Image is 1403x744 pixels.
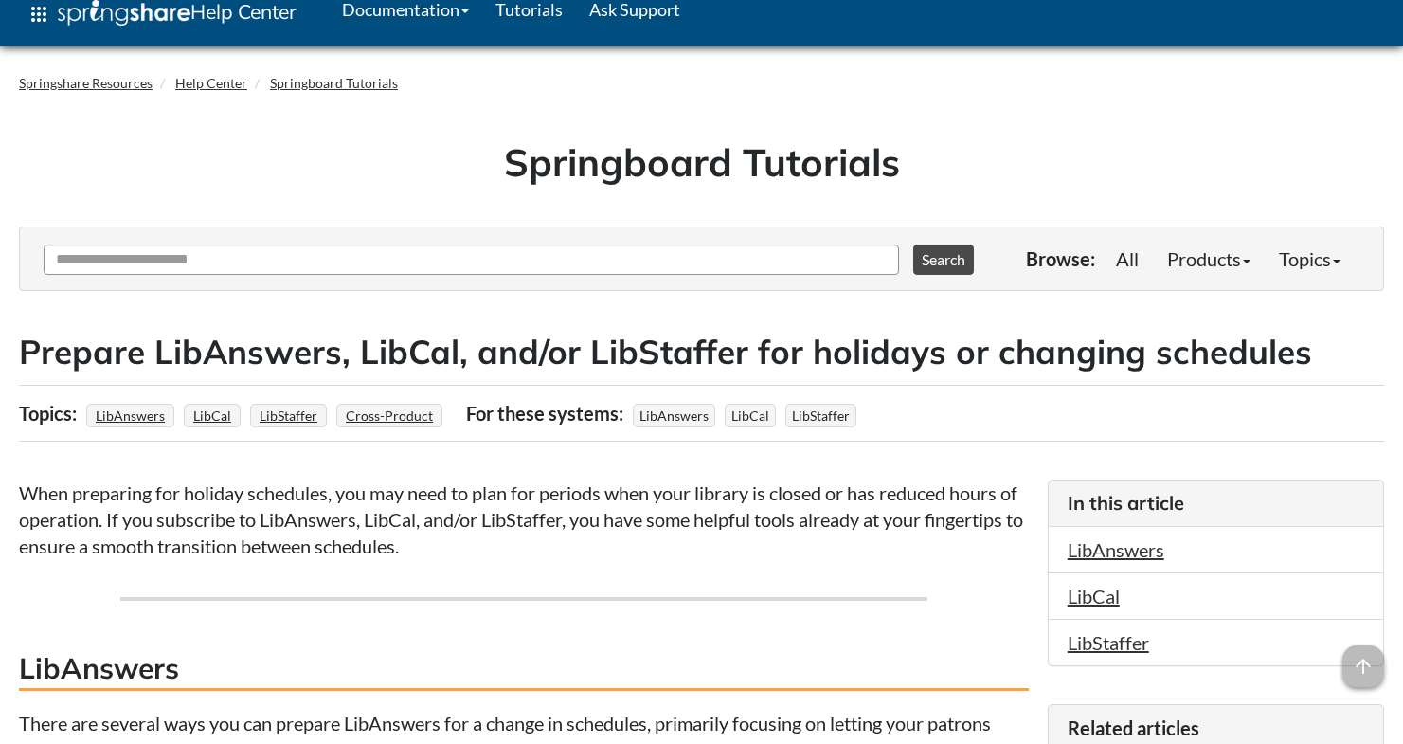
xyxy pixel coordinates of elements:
a: arrow_upward [1342,647,1384,670]
a: Topics [1265,240,1355,278]
a: LibCal [190,402,234,429]
div: For these systems: [466,395,628,431]
a: LibAnswers [93,402,168,429]
span: LibCal [725,404,776,427]
a: Springboard Tutorials [270,75,398,91]
a: Cross-Product [343,402,436,429]
a: LibAnswers [1068,538,1164,561]
p: When preparing for holiday schedules, you may need to plan for periods when your library is close... [19,480,1029,559]
h3: In this article [1068,490,1364,517]
button: Search [913,245,974,275]
h1: Springboard Tutorials [33,136,1370,189]
div: Topics: [19,395,81,431]
a: LibStaffer [1068,631,1149,654]
span: arrow_upward [1342,645,1384,687]
span: apps [27,3,50,26]
h3: LibAnswers [19,648,1029,691]
a: Products [1153,240,1265,278]
a: All [1102,240,1153,278]
a: Help Center [175,75,247,91]
a: LibStaffer [257,402,320,429]
p: Browse: [1026,245,1095,272]
span: LibStaffer [785,404,856,427]
span: Related articles [1068,717,1199,739]
a: LibCal [1068,585,1120,608]
span: LibAnswers [633,404,715,427]
h2: Prepare LibAnswers, LibCal, and/or LibStaffer for holidays or changing schedules [19,329,1384,375]
a: Springshare Resources [19,75,153,91]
